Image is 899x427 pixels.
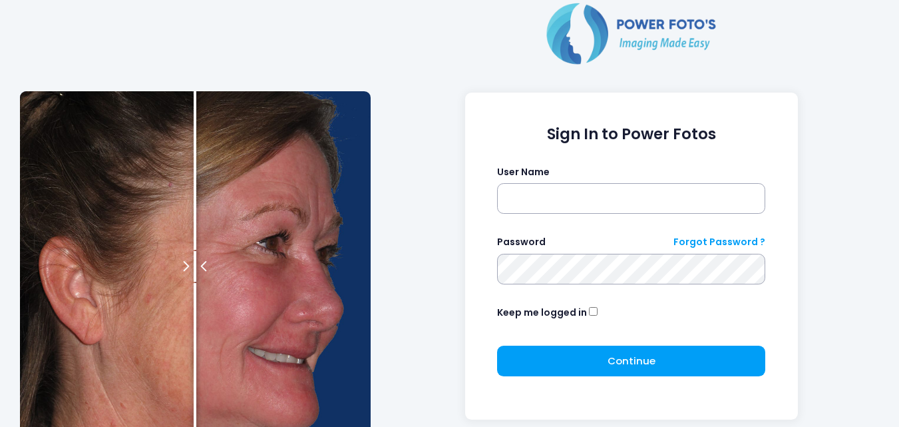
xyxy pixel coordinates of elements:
[497,125,765,143] h1: Sign In to Power Fotos
[673,235,765,249] a: Forgot Password ?
[497,235,546,249] label: Password
[497,306,587,320] label: Keep me logged in
[497,165,550,179] label: User Name
[497,346,765,376] button: Continue
[608,354,655,368] span: Continue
